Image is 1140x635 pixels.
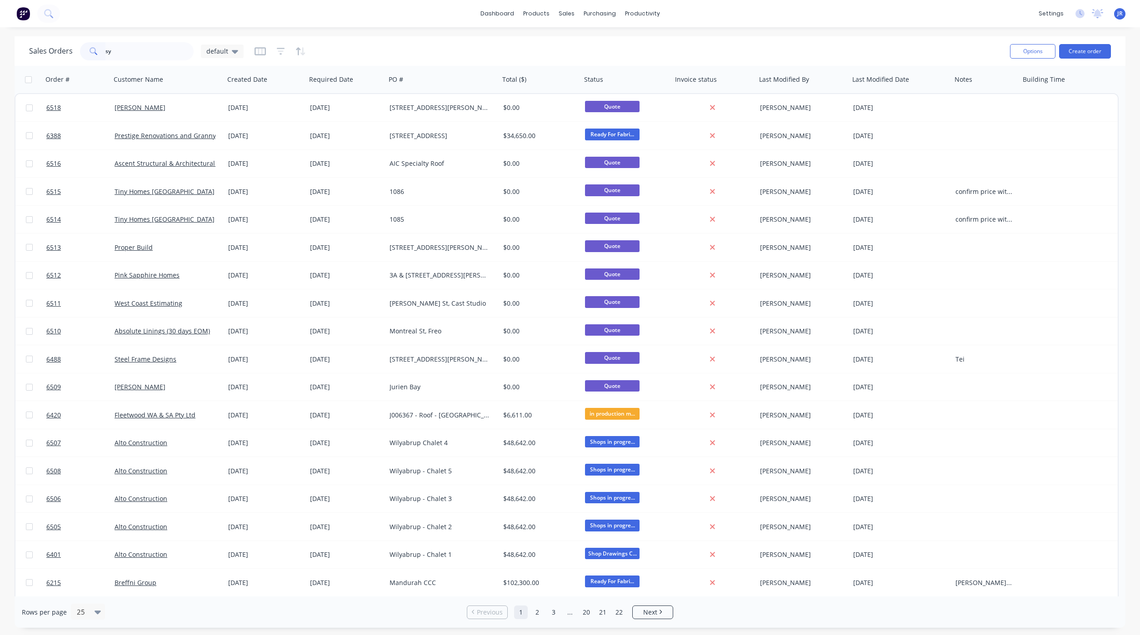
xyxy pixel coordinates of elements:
div: $48,642.00 [503,550,574,559]
div: [PERSON_NAME] [760,103,842,112]
div: [DATE] [853,355,948,364]
div: [PERSON_NAME] [760,494,842,503]
div: $102,300.00 [503,578,574,587]
a: Absolute Linings (30 days EOM) [115,327,210,335]
div: Building Time [1023,75,1065,84]
div: [PERSON_NAME] [760,187,842,196]
div: [DATE] [310,382,382,392]
ul: Pagination [463,605,677,619]
span: Rows per page [22,608,67,617]
div: Order # [45,75,70,84]
div: $0.00 [503,382,574,392]
span: Next [643,608,657,617]
div: [DATE] [228,578,303,587]
span: Shops in progre... [585,492,640,503]
span: Quote [585,157,640,168]
div: sales [554,7,579,20]
div: [DATE] [228,271,303,280]
div: [PERSON_NAME] [760,382,842,392]
div: [DATE] [228,355,303,364]
a: 6215 [46,569,115,596]
div: $0.00 [503,215,574,224]
div: [DATE] [310,299,382,308]
div: [DATE] [228,494,303,503]
div: [DATE] [228,466,303,476]
a: Tiny Homes [GEOGRAPHIC_DATA] [115,215,215,223]
button: Options [1010,44,1055,59]
a: Alto Construction [115,466,167,475]
div: [DATE] [228,438,303,447]
div: [DATE] [853,522,948,531]
div: [DATE] [228,550,303,559]
span: 6511 [46,299,61,308]
a: Breffni Group [115,578,156,587]
a: Steel Frame Designs [115,355,176,363]
div: [DATE] [853,243,948,252]
div: confirm price with last build [955,187,1013,196]
div: $6,611.00 [503,411,574,420]
span: 6508 [46,466,61,476]
div: [DATE] [228,382,303,392]
a: dashboard [476,7,519,20]
div: 1085 [390,215,490,224]
div: [DATE] [310,411,382,420]
span: 6488 [46,355,61,364]
a: Alto Construction [115,494,167,503]
a: 6507 [46,429,115,456]
div: Created Date [227,75,267,84]
div: Mandurah CCC [390,578,490,587]
a: Alto Construction [115,550,167,559]
div: [DATE] [310,522,382,531]
div: [PERSON_NAME] St, Cast Studio [390,299,490,308]
div: [DATE] [228,243,303,252]
span: Quote [585,213,640,224]
div: $0.00 [503,243,574,252]
a: Alto Construction [115,522,167,531]
a: 6488 [46,346,115,373]
div: [DATE] [228,522,303,531]
span: Quote [585,184,640,196]
span: Shops in progre... [585,464,640,475]
a: Next page [633,608,673,617]
div: [DATE] [228,299,303,308]
span: Previous [477,608,503,617]
div: [DATE] [228,103,303,112]
div: [PERSON_NAME] [760,411,842,420]
div: $0.00 [503,187,574,196]
div: [PERSON_NAME] [760,327,842,336]
div: $0.00 [503,103,574,112]
div: purchasing [579,7,620,20]
span: Quote [585,268,640,280]
span: 6512 [46,271,61,280]
div: [PERSON_NAME] [760,299,842,308]
div: [DATE] [228,131,303,140]
div: [DATE] [228,215,303,224]
span: Quote [585,296,640,308]
div: Invoice status [675,75,717,84]
div: [DATE] [853,299,948,308]
div: [DATE] [310,243,382,252]
a: Page 2 [530,605,544,619]
div: [DATE] [853,382,948,392]
a: Pink Sapphire Homes [115,271,180,279]
div: Last Modified By [759,75,809,84]
a: 6505 [46,513,115,541]
a: Ascent Structural & Architectural Steel [115,159,232,168]
div: [DATE] [310,159,382,168]
div: $0.00 [503,271,574,280]
div: Wilyabrup - Chalet 2 [390,522,490,531]
div: [DATE] [310,131,382,140]
a: 6512 [46,262,115,289]
div: [DATE] [310,355,382,364]
div: [PERSON_NAME] [760,522,842,531]
div: Notes [955,75,972,84]
div: $48,642.00 [503,438,574,447]
div: [PERSON_NAME] [760,550,842,559]
a: Proper Build [115,243,153,252]
a: [PERSON_NAME] [115,382,165,391]
div: productivity [620,7,665,20]
a: Page 1 is your current page [514,605,528,619]
div: Jurien Bay [390,382,490,392]
div: [PERSON_NAME] [760,578,842,587]
a: Previous page [467,608,507,617]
